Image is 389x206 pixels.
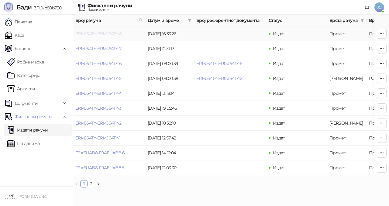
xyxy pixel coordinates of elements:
[359,16,365,25] span: filter
[145,101,194,116] td: [DATE] 19:05:46
[145,160,194,175] td: [DATE] 12:03:30
[273,31,285,36] span: Издат
[88,180,95,187] li: 2
[32,5,61,11] span: 3.11.0-b80b730
[75,150,125,156] a: F9AEUAB8-F9AEUAB8-6
[187,16,193,25] span: filter
[75,76,122,81] a: ERMJ64TY-ERMJ64TY-5
[329,17,358,24] span: Врста рачуна
[75,135,121,141] a: ERMJ64TY-ERMJ64TY-1
[75,17,136,24] span: Број рачуна
[5,190,17,202] img: 64x64-companyLogo-9ee8a3d5-cff1-491e-b183-4ae94898845c.jpeg
[145,41,194,56] td: [DATE] 12:31:17
[88,180,95,187] a: 2
[73,146,145,160] td: F9AEUAB8-F9AEUAB8-6
[73,131,145,146] td: ERMJ64TY-ERMJ64TY-1
[327,131,367,146] td: Промет
[7,69,40,81] a: Категорије
[145,26,194,41] td: [DATE] 16:33:26
[75,120,122,126] a: ERMJ64TY-ERMJ64TY-2
[327,41,367,56] td: Промет
[327,26,367,41] td: Промет
[145,71,194,86] td: [DATE] 08:00:38
[75,31,122,36] a: ERMJ64TY-ERMJ64TY-8
[327,71,367,86] td: Аванс
[19,194,46,199] small: FOR ME SAILING
[4,2,13,12] img: Logo
[327,15,367,26] th: Врста рачуна
[7,124,48,136] a: Издати рачуни
[75,165,125,170] a: F9AEUAB8-F9AEUAB8-5
[7,137,40,149] a: По данима
[73,71,145,86] td: ERMJ64TY-ERMJ64TY-5
[73,180,80,187] li: Претходна страна
[88,8,132,11] div: Издати рачуни
[75,61,122,66] a: ERMJ64TY-ERMJ64TY-6
[73,101,145,116] td: ERMJ64TY-ERMJ64TY-3
[73,26,145,41] td: ERMJ64TY-ERMJ64TY-8
[196,76,243,81] a: ERMJ64TY-ERMJ64TY-2
[75,46,122,51] a: ERMJ64TY-ERMJ64TY-7
[273,91,285,96] span: Издат
[327,160,367,175] td: Промет
[73,160,145,175] td: F9AEUAB8-F9AEUAB8-5
[327,116,367,131] td: Аванс
[15,111,52,123] span: Фискални рачуни
[5,29,24,41] a: Каса
[145,146,194,160] td: [DATE] 14:01:04
[327,86,367,101] td: Промет
[194,15,266,26] th: Број референтног документа
[73,41,145,56] td: ERMJ64TY-ERMJ64TY-7
[15,43,31,55] span: Каталог
[145,116,194,131] td: [DATE] 18:38:10
[7,83,35,95] a: ArtikliАртикли
[7,56,44,68] a: Робне марке
[266,15,327,26] th: Статус
[273,46,285,51] span: Издат
[73,116,145,131] td: ERMJ64TY-ERMJ64TY-2
[75,182,78,186] span: left
[73,180,80,187] button: left
[73,56,145,71] td: ERMJ64TY-ERMJ64TY-6
[95,180,102,187] button: right
[16,4,32,11] span: Бади
[148,17,185,24] span: Датум и време
[273,105,285,111] span: Издат
[327,146,367,160] td: Промет
[327,101,367,116] td: Промет
[273,135,285,141] span: Издат
[5,16,32,28] a: Почетна
[95,180,102,187] li: Следећа страна
[15,97,38,109] span: Документи
[196,61,243,66] a: ERMJ64TY-ERMJ64TY-5
[374,2,384,12] span: JC
[145,86,194,101] td: [DATE] 13:18:14
[273,120,285,126] span: Издат
[88,3,132,8] div: Фискални рачуни
[73,86,145,101] td: ERMJ64TY-ERMJ64TY-4
[97,182,100,186] span: right
[273,150,285,156] span: Издат
[145,131,194,146] td: [DATE] 12:57:42
[75,91,122,96] a: ERMJ64TY-ERMJ64TY-4
[273,165,285,170] span: Издат
[81,180,87,187] a: 1
[360,19,364,22] span: filter
[327,56,367,71] td: Промет
[73,15,145,26] th: Број рачуна
[362,2,372,12] a: Документација
[273,76,285,81] span: Издат
[273,61,285,66] span: Издат
[75,105,122,111] a: ERMJ64TY-ERMJ64TY-3
[145,56,194,71] td: [DATE] 08:00:39
[188,19,191,22] span: filter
